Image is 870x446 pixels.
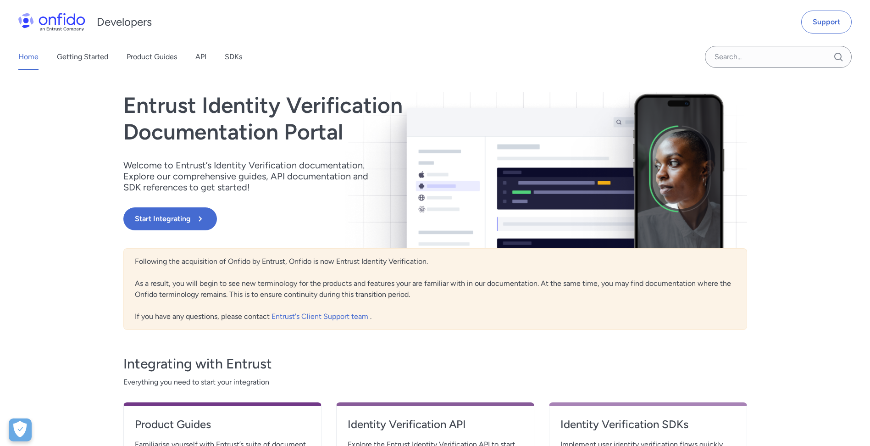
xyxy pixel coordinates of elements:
a: Support [801,11,852,33]
span: Everything you need to start your integration [123,377,747,388]
a: Identity Verification SDKs [560,417,736,439]
a: Start Integrating [123,207,560,230]
h4: Identity Verification API [348,417,523,432]
a: Home [18,44,39,70]
button: Open Preferences [9,418,32,441]
h3: Integrating with Entrust [123,355,747,373]
h4: Identity Verification SDKs [560,417,736,432]
a: Product Guides [127,44,177,70]
a: Entrust's Client Support team [272,312,370,321]
input: Onfido search input field [705,46,852,68]
div: Cookie Preferences [9,418,32,441]
button: Start Integrating [123,207,217,230]
a: SDKs [225,44,242,70]
p: Welcome to Entrust’s Identity Verification documentation. Explore our comprehensive guides, API d... [123,160,380,193]
a: Identity Verification API [348,417,523,439]
h1: Entrust Identity Verification Documentation Portal [123,92,560,145]
h4: Product Guides [135,417,310,432]
a: Getting Started [57,44,108,70]
img: Onfido Logo [18,13,85,31]
a: Product Guides [135,417,310,439]
h1: Developers [97,15,152,29]
a: API [195,44,206,70]
div: Following the acquisition of Onfido by Entrust, Onfido is now Entrust Identity Verification. As a... [123,248,747,330]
